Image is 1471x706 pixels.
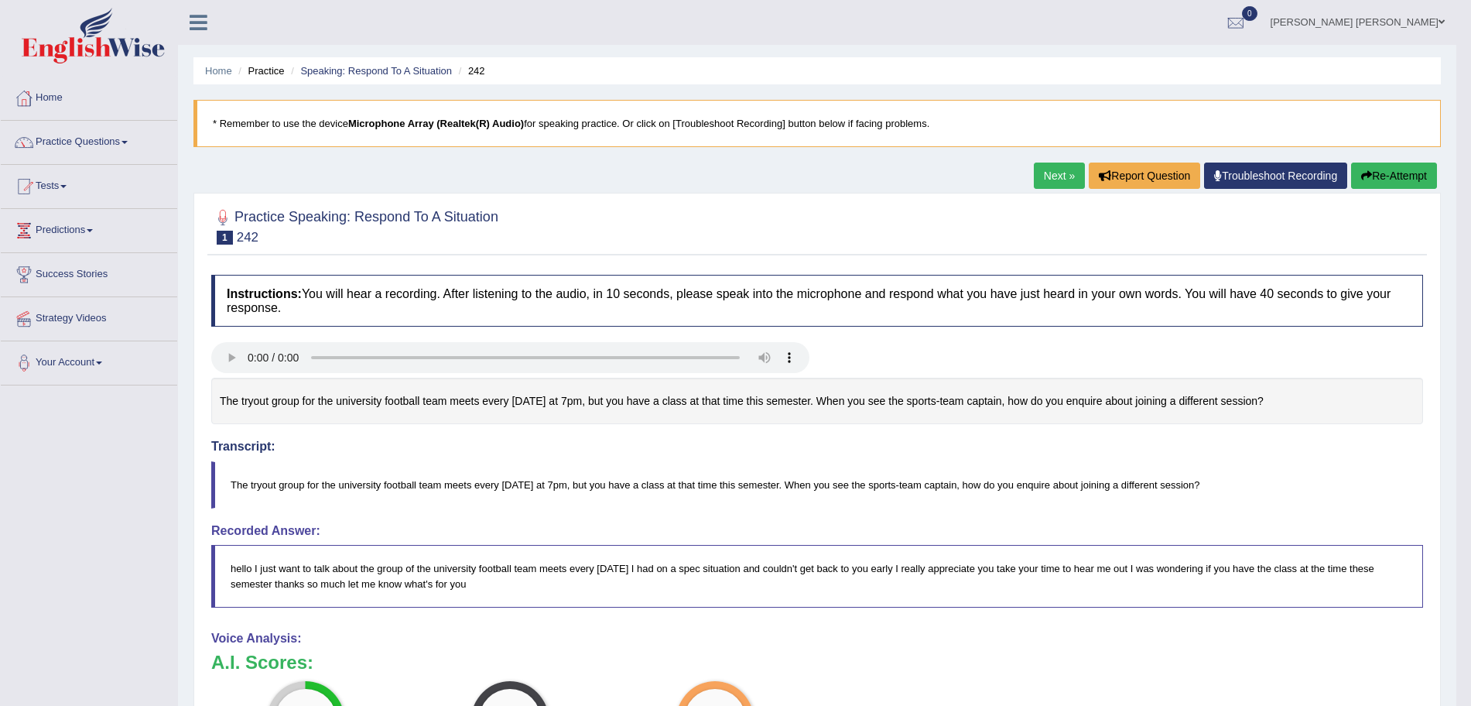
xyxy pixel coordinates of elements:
a: Home [205,65,232,77]
b: Microphone Array (Realtek(R) Audio) [348,118,524,129]
b: A.I. Scores: [211,652,313,673]
a: Practice Questions [1,121,177,159]
h4: Voice Analysis: [211,632,1423,646]
h2: Practice Speaking: Respond To A Situation [211,206,498,245]
a: Troubleshoot Recording [1204,163,1347,189]
li: Practice [234,63,284,78]
div: The tryout group for the university football team meets every [DATE] at 7pm, but you have a class... [211,378,1423,425]
span: 0 [1242,6,1257,21]
a: Predictions [1,209,177,248]
a: Home [1,77,177,115]
button: Report Question [1089,163,1200,189]
blockquote: * Remember to use the device for speaking practice. Or click on [Troubleshoot Recording] button b... [193,100,1441,147]
a: Speaking: Respond To A Situation [300,65,452,77]
button: Re-Attempt [1351,163,1437,189]
h4: You will hear a recording. After listening to the audio, in 10 seconds, please speak into the mic... [211,275,1423,327]
li: 242 [455,63,485,78]
b: Instructions: [227,287,302,300]
a: Tests [1,165,177,204]
a: Next » [1034,163,1085,189]
a: Your Account [1,341,177,380]
blockquote: hello I just want to talk about the group of the university football team meets every [DATE] I ha... [211,545,1423,607]
h4: Recorded Answer: [211,524,1423,538]
blockquote: The tryout group for the university football team meets every [DATE] at 7pm, but you have a class... [211,461,1423,509]
a: Success Stories [1,253,177,292]
a: Strategy Videos [1,297,177,336]
small: 242 [237,230,258,245]
span: 1 [217,231,233,245]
